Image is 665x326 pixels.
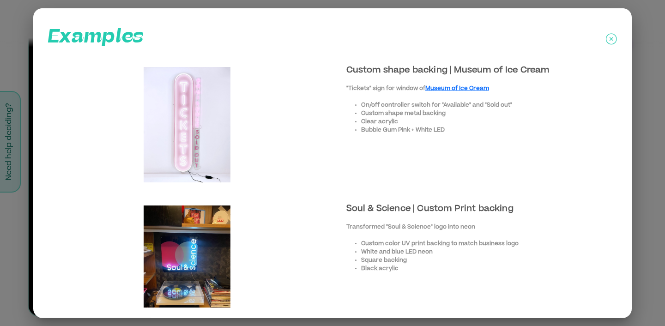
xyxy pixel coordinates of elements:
img: Example [144,205,230,321]
li: On/off controller switch for "Available" and "Sold out" [361,101,595,109]
li: Bubble Gum Pink + White LED [361,126,595,134]
iframe: Chat Widget [619,282,665,326]
p: Custom shape backing | Museum of Ice Cream [346,65,595,77]
img: Example [144,67,230,182]
span: White and blue LED neon [361,249,433,255]
span: Transformed "Soul & Science" logo into neon [346,224,475,230]
p: Examples [48,23,144,51]
span: Square backing [361,258,407,263]
li: Custom shape metal backing [361,109,595,118]
li: Clear acrylic [361,118,595,126]
p: Soul & Science | Custom Print backing [346,203,595,216]
p: "Tickets" sign for window of [346,85,595,93]
span: Black acrylic [361,266,399,272]
span: Custom color UV print backing to match business logo [361,241,519,247]
a: Museum of Ice Cream [425,86,489,91]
